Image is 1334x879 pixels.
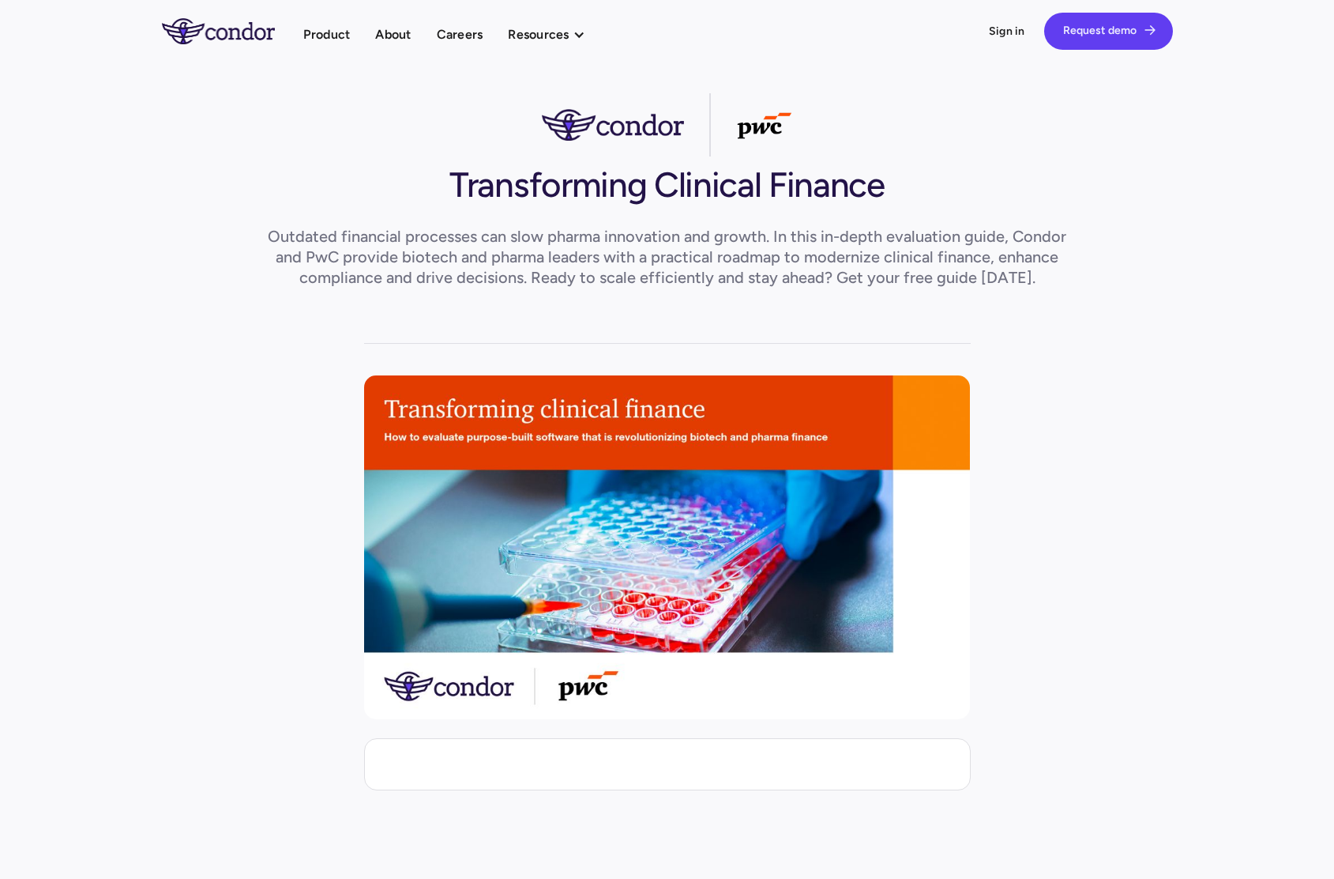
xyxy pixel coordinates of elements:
[375,24,411,45] a: About
[1143,24,1156,36] span: 
[1044,13,1173,50] a: Request demo
[989,24,1025,40] a: Sign in
[303,24,351,45] a: Product
[508,24,569,45] div: Resources
[449,157,885,207] h1: Transforming Clinical Finance
[437,24,483,45] a: Careers
[263,221,1072,292] h4: Outdated financial processes can slow pharma innovation and growth. In this in-depth evaluation g...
